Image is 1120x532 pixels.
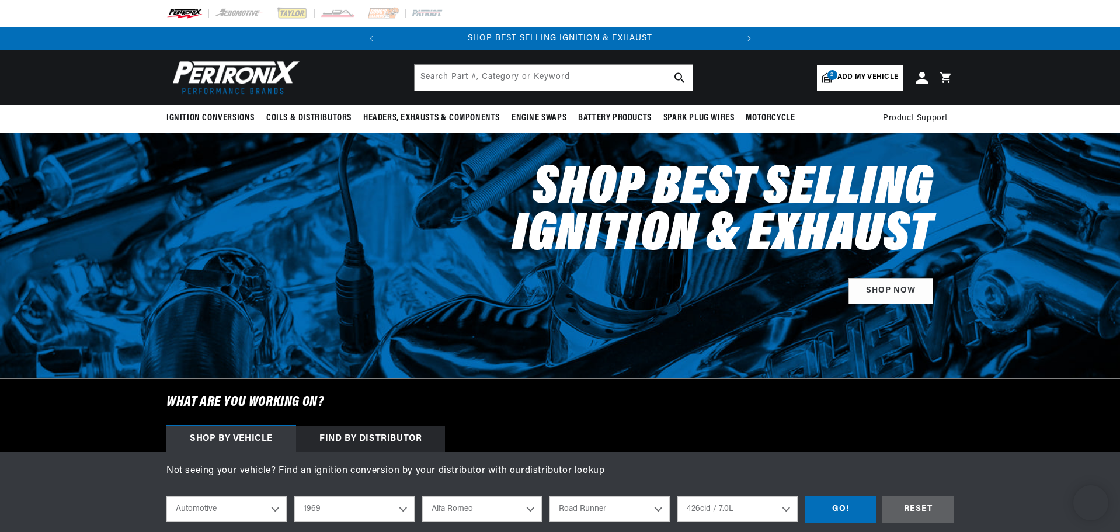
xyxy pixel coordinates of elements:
summary: Motorcycle [740,105,801,132]
span: Add my vehicle [837,72,898,83]
select: Year [294,496,415,522]
select: Make [422,496,542,522]
span: Coils & Distributors [266,112,352,124]
summary: Headers, Exhausts & Components [357,105,506,132]
a: 2Add my vehicle [817,65,903,91]
div: RESET [882,496,954,523]
select: Ride Type [166,496,287,522]
div: GO! [805,496,876,523]
summary: Engine Swaps [506,105,572,132]
span: Headers, Exhausts & Components [363,112,500,124]
input: Search Part #, Category or Keyword [415,65,693,91]
a: SHOP BEST SELLING IGNITION & EXHAUST [468,34,652,43]
summary: Spark Plug Wires [658,105,740,132]
p: Not seeing your vehicle? Find an ignition conversion by your distributor with our [166,464,954,479]
span: Motorcycle [746,112,795,124]
summary: Coils & Distributors [260,105,357,132]
div: Announcement [383,32,738,45]
span: Spark Plug Wires [663,112,735,124]
span: Product Support [883,112,948,125]
summary: Battery Products [572,105,658,132]
span: Ignition Conversions [166,112,255,124]
div: 1 of 2 [383,32,738,45]
h2: Shop Best Selling Ignition & Exhaust [434,166,933,259]
select: Engine [677,496,798,522]
img: Pertronix [166,57,301,98]
summary: Product Support [883,105,954,133]
slideshow-component: Translation missing: en.sections.announcements.announcement_bar [137,27,983,50]
summary: Ignition Conversions [166,105,260,132]
button: Translation missing: en.sections.announcements.previous_announcement [360,27,383,50]
select: Model [549,496,670,522]
div: Shop by vehicle [166,426,296,452]
a: distributor lookup [525,466,605,475]
button: Translation missing: en.sections.announcements.next_announcement [738,27,761,50]
button: search button [667,65,693,91]
span: Engine Swaps [512,112,566,124]
span: Battery Products [578,112,652,124]
span: 2 [827,70,837,80]
a: SHOP NOW [848,278,933,304]
div: Find by Distributor [296,426,445,452]
h6: What are you working on? [137,379,983,426]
